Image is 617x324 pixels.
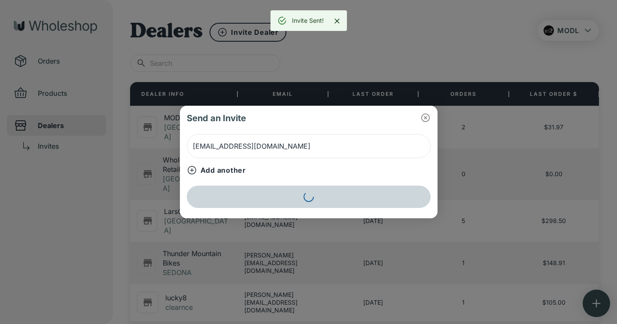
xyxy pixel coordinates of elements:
input: Enter Email [187,134,431,158]
p: Add another [201,165,246,175]
div: Invite Sent! [292,13,324,28]
button: Add another [187,165,246,175]
button: Close [331,15,343,28]
p: Send an Invite [187,113,431,124]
